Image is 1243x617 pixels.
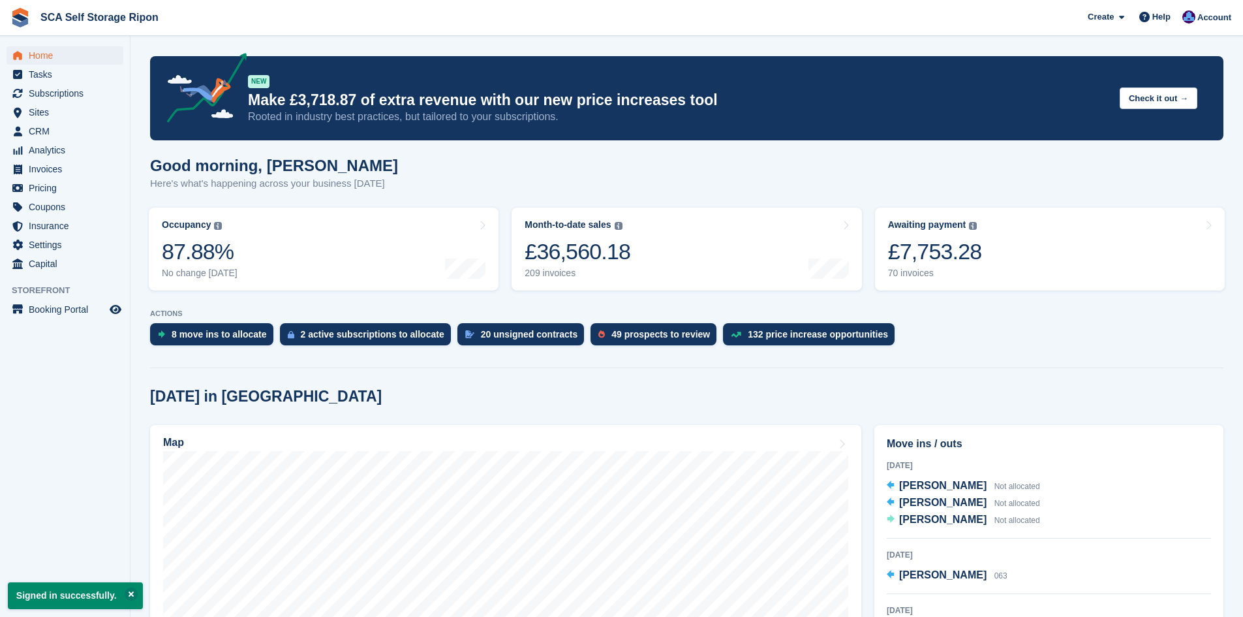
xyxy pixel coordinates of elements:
[525,268,630,279] div: 209 invoices
[723,323,901,352] a: 132 price increase opportunities
[888,238,982,265] div: £7,753.28
[887,495,1040,512] a: [PERSON_NAME] Not allocated
[301,329,444,340] div: 2 active subscriptions to allocate
[887,512,1040,529] a: [PERSON_NAME] Not allocated
[7,65,123,84] a: menu
[150,388,382,405] h2: [DATE] in [GEOGRAPHIC_DATA]
[611,329,710,340] div: 49 prospects to review
[29,84,107,103] span: Subscriptions
[29,103,107,121] span: Sites
[888,268,982,279] div: 70 invoices
[887,549,1211,561] div: [DATE]
[29,46,107,65] span: Home
[158,330,165,338] img: move_ins_to_allocate_icon-fdf77a2bb77ea45bf5b3d319d69a93e2d87916cf1d5bf7949dd705db3b84f3ca.svg
[29,141,107,159] span: Analytics
[994,516,1040,525] span: Not allocated
[7,236,123,254] a: menu
[887,436,1211,452] h2: Move ins / outs
[35,7,164,28] a: SCA Self Storage Ripon
[512,208,861,291] a: Month-to-date sales £36,560.18 209 invoices
[731,332,741,338] img: price_increase_opportunities-93ffe204e8149a01c8c9dc8f82e8f89637d9d84a8eef4429ea346261dce0b2c0.svg
[598,330,605,338] img: prospect-51fa495bee0391a8d652442698ab0144808aea92771e9ea1ae160a38d050c398.svg
[7,179,123,197] a: menu
[10,8,30,27] img: stora-icon-8386f47178a22dfd0bd8f6a31ec36ba5ce8667c1dd55bd0f319d3a0aa187defe.svg
[887,460,1211,471] div: [DATE]
[29,198,107,216] span: Coupons
[150,157,398,174] h1: Good morning, [PERSON_NAME]
[1152,10,1171,24] span: Help
[12,284,130,297] span: Storefront
[1120,87,1197,109] button: Check it out →
[591,323,723,352] a: 49 prospects to review
[887,605,1211,616] div: [DATE]
[8,582,143,609] p: Signed in successfully.
[1182,10,1195,24] img: Sarah Race
[899,514,987,525] span: [PERSON_NAME]
[29,236,107,254] span: Settings
[248,110,1109,124] p: Rooted in industry best practices, but tailored to your subscriptions.
[525,238,630,265] div: £36,560.18
[7,160,123,178] a: menu
[29,300,107,319] span: Booking Portal
[748,329,888,340] div: 132 price increase opportunities
[1197,11,1231,24] span: Account
[172,329,267,340] div: 8 move ins to allocate
[994,499,1040,508] span: Not allocated
[899,569,987,580] span: [PERSON_NAME]
[29,65,107,84] span: Tasks
[150,176,398,191] p: Here's what's happening across your business [DATE]
[899,480,987,491] span: [PERSON_NAME]
[457,323,591,352] a: 20 unsigned contracts
[888,219,966,230] div: Awaiting payment
[149,208,499,291] a: Occupancy 87.88% No change [DATE]
[280,323,457,352] a: 2 active subscriptions to allocate
[7,255,123,273] a: menu
[163,437,184,449] h2: Map
[887,567,1007,584] a: [PERSON_NAME] 063
[150,323,280,352] a: 8 move ins to allocate
[465,330,474,338] img: contract_signature_icon-13c848040528278c33f63329250d36e43548de30e8caae1d1a13099fd9432cc5.svg
[156,53,247,127] img: price-adjustments-announcement-icon-8257ccfd72463d97f412b2fc003d46551f7dbcb40ab6d574587a9cd5c0d94...
[525,219,611,230] div: Month-to-date sales
[29,255,107,273] span: Capital
[29,160,107,178] span: Invoices
[248,91,1109,110] p: Make £3,718.87 of extra revenue with our new price increases tool
[29,217,107,235] span: Insurance
[162,268,238,279] div: No change [DATE]
[994,571,1007,580] span: 063
[7,300,123,319] a: menu
[214,222,222,230] img: icon-info-grey-7440780725fd019a000dd9b08b2336e03edf1995a4989e88bcd33f0948082b44.svg
[150,309,1223,318] p: ACTIONS
[162,219,211,230] div: Occupancy
[7,217,123,235] a: menu
[7,141,123,159] a: menu
[108,302,123,317] a: Preview store
[1088,10,1114,24] span: Create
[994,482,1040,491] span: Not allocated
[29,122,107,140] span: CRM
[248,75,269,88] div: NEW
[7,122,123,140] a: menu
[7,46,123,65] a: menu
[7,84,123,103] a: menu
[288,330,294,339] img: active_subscription_to_allocate_icon-d502201f5373d7db506a760aba3b589e785aa758c864c3986d89f69b8ff3...
[887,478,1040,495] a: [PERSON_NAME] Not allocated
[969,222,977,230] img: icon-info-grey-7440780725fd019a000dd9b08b2336e03edf1995a4989e88bcd33f0948082b44.svg
[615,222,622,230] img: icon-info-grey-7440780725fd019a000dd9b08b2336e03edf1995a4989e88bcd33f0948082b44.svg
[29,179,107,197] span: Pricing
[899,497,987,508] span: [PERSON_NAME]
[7,103,123,121] a: menu
[162,238,238,265] div: 87.88%
[7,198,123,216] a: menu
[481,329,578,340] div: 20 unsigned contracts
[875,208,1225,291] a: Awaiting payment £7,753.28 70 invoices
